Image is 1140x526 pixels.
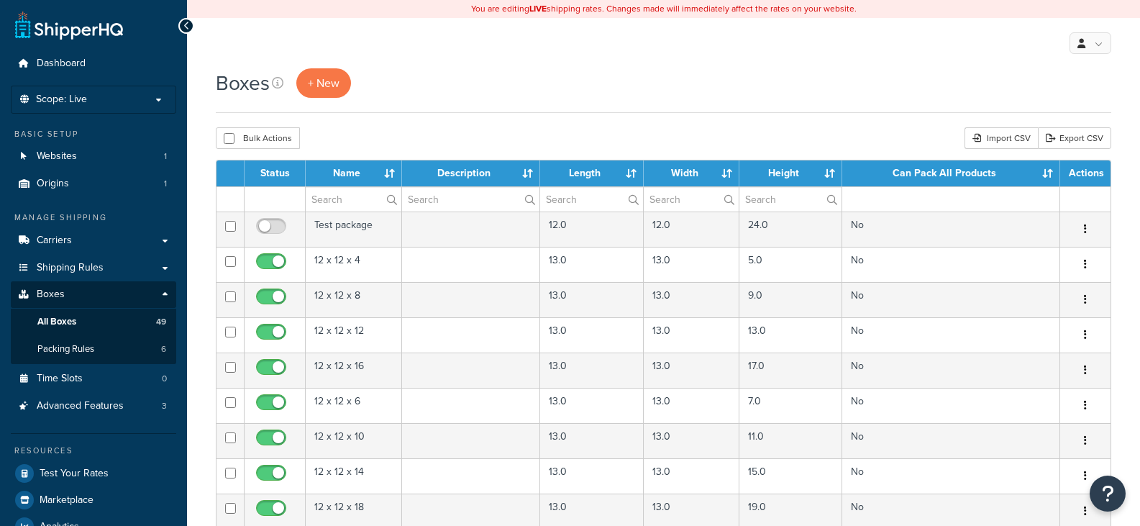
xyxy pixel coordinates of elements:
td: 13.0 [644,388,740,423]
td: 15.0 [739,458,842,494]
th: Height : activate to sort column ascending [739,160,842,186]
a: Advanced Features 3 [11,393,176,420]
td: No [842,212,1060,247]
td: 13.0 [540,353,644,388]
input: Search [739,187,841,212]
td: No [842,282,1060,317]
td: 13.0 [644,247,740,282]
span: Shipping Rules [37,262,104,274]
span: 3 [162,400,167,412]
td: 11.0 [739,423,842,458]
td: No [842,423,1060,458]
td: 13.0 [739,317,842,353]
span: Origins [37,178,69,190]
td: 12 x 12 x 12 [306,317,402,353]
b: LIVE [529,2,547,15]
td: 12 x 12 x 4 [306,247,402,282]
a: Carriers [11,227,176,254]
div: Import CSV [965,127,1038,149]
a: Time Slots 0 [11,366,176,392]
td: No [842,247,1060,282]
span: 1 [164,150,167,163]
span: Advanced Features [37,400,124,412]
td: 13.0 [644,458,740,494]
li: Websites [11,143,176,170]
td: 12 x 12 x 14 [306,458,402,494]
div: Basic Setup [11,128,176,140]
h1: Boxes [216,69,270,97]
td: 5.0 [739,247,842,282]
td: 12 x 12 x 8 [306,282,402,317]
li: Advanced Features [11,393,176,420]
td: No [842,388,1060,423]
a: Marketplace [11,487,176,513]
input: Search [540,187,643,212]
td: No [842,317,1060,353]
td: 13.0 [540,458,644,494]
a: + New [296,68,351,98]
td: No [842,458,1060,494]
div: Manage Shipping [11,212,176,224]
button: Bulk Actions [216,127,300,149]
a: Packing Rules 6 [11,336,176,363]
span: + New [308,75,339,91]
td: Test package [306,212,402,247]
td: 13.0 [644,353,740,388]
td: 13.0 [540,282,644,317]
td: 13.0 [644,423,740,458]
button: Open Resource Center [1090,476,1126,512]
span: Packing Rules [37,343,94,355]
td: 13.0 [540,317,644,353]
li: Packing Rules [11,336,176,363]
span: Test Your Rates [40,468,109,480]
span: 1 [164,178,167,190]
td: 12 x 12 x 10 [306,423,402,458]
td: 13.0 [540,247,644,282]
td: 7.0 [739,388,842,423]
a: All Boxes 49 [11,309,176,335]
a: Websites 1 [11,143,176,170]
th: Status [245,160,306,186]
span: Dashboard [37,58,86,70]
th: Name : activate to sort column ascending [306,160,402,186]
th: Length : activate to sort column ascending [540,160,644,186]
a: ShipperHQ Home [15,11,123,40]
a: Test Your Rates [11,461,176,486]
td: 12 x 12 x 16 [306,353,402,388]
span: Time Slots [37,373,83,385]
span: 6 [161,343,166,355]
td: 13.0 [540,423,644,458]
td: 13.0 [540,388,644,423]
a: Dashboard [11,50,176,77]
td: 12 x 12 x 6 [306,388,402,423]
th: Description : activate to sort column ascending [402,160,540,186]
span: 49 [156,316,166,328]
span: Scope: Live [36,94,87,106]
span: 0 [162,373,167,385]
input: Search [644,187,739,212]
a: Boxes [11,281,176,308]
td: No [842,353,1060,388]
li: All Boxes [11,309,176,335]
th: Width : activate to sort column ascending [644,160,740,186]
div: Resources [11,445,176,457]
input: Search [306,187,401,212]
li: Time Slots [11,366,176,392]
span: Boxes [37,289,65,301]
a: Shipping Rules [11,255,176,281]
td: 13.0 [644,282,740,317]
span: All Boxes [37,316,76,328]
td: 13.0 [644,317,740,353]
span: Carriers [37,235,72,247]
td: 9.0 [739,282,842,317]
span: Marketplace [40,494,94,507]
th: Can Pack All Products : activate to sort column ascending [842,160,1060,186]
span: Websites [37,150,77,163]
th: Actions [1060,160,1111,186]
a: Origins 1 [11,171,176,197]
